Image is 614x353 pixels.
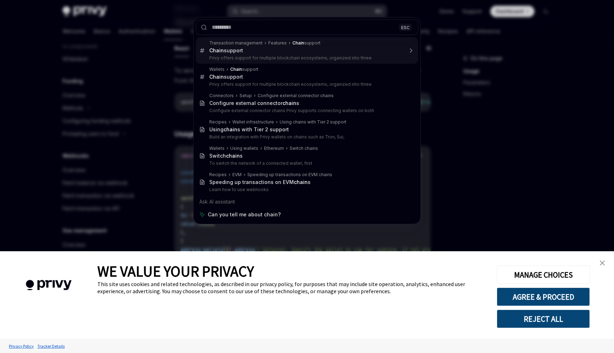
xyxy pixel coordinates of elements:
a: close banner [595,256,609,270]
div: Features [268,40,287,46]
div: Speeding up transactions on EVM chains [247,172,332,178]
div: Speeding up transactions on EVM s [209,179,311,185]
p: Privy offers support for multiple blockchain ecosystems, organized into three [209,81,403,87]
p: Learn how to use webhooks [209,187,403,193]
button: MANAGE CHOICES [497,265,590,284]
div: support [209,74,243,80]
div: This site uses cookies and related technologies, as described in our privacy policy, for purposes... [97,280,486,295]
div: Configure external connector s [209,100,299,106]
div: support [292,40,321,46]
b: Chain [209,47,224,53]
p: Build an integration with Privy wallets on chains such as Tron, Sui, [209,134,403,140]
div: Ask AI assistant [196,195,418,208]
img: close banner [600,260,605,265]
div: EVM [232,172,242,178]
b: chain [226,153,240,159]
b: Chain [230,67,242,72]
div: Configure external connector chains [258,93,334,99]
p: To switch the network of a connected wallet, first [209,160,403,166]
p: Configure external connector chains Privy supports connecting wallets on both [209,108,403,114]
button: REJECT ALL [497,310,590,328]
div: support [209,47,243,54]
div: ESC [399,23,412,31]
div: Transaction management [209,40,263,46]
div: Wallets [209,146,225,151]
div: Setup [239,93,252,99]
div: Switch s [209,153,243,159]
div: Wallet infrastructure [232,119,274,125]
div: Switch chains [290,146,318,151]
div: support [230,67,258,72]
button: AGREE & PROCEED [497,288,590,306]
div: Wallets [209,67,225,72]
div: Using s with Tier 2 support [209,126,289,133]
b: chain [282,100,296,106]
span: Can you tell me about chain? [208,211,281,218]
b: Chain [292,40,304,46]
div: Connectors [209,93,234,99]
div: Using wallets [230,146,258,151]
b: chain [294,179,308,185]
div: Recipes [209,172,227,178]
span: WE VALUE YOUR PRIVACY [97,262,254,280]
a: Privacy Policy [7,340,36,352]
b: chain [223,126,237,132]
a: Tracker Details [36,340,66,352]
div: Recipes [209,119,227,125]
div: Ethereum [264,146,284,151]
p: Privy offers support for multiple blockchain ecosystems, organized into three [209,55,403,61]
img: company logo [11,270,87,301]
b: Chain [209,74,224,80]
div: Using chains with Tier 2 support [280,119,346,125]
